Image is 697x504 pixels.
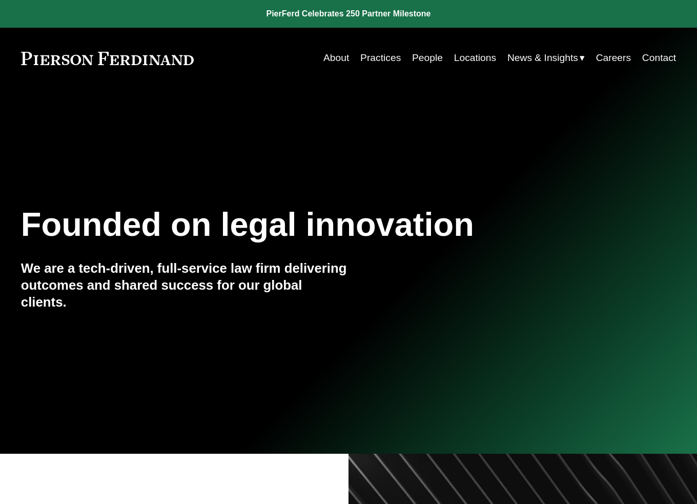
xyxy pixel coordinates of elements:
[21,206,567,244] h1: Founded on legal innovation
[21,260,348,310] h4: We are a tech-driven, full-service law firm delivering outcomes and shared success for our global...
[360,48,401,68] a: Practices
[507,48,585,68] a: folder dropdown
[642,48,676,68] a: Contact
[596,48,631,68] a: Careers
[454,48,496,68] a: Locations
[323,48,349,68] a: About
[507,49,578,67] span: News & Insights
[412,48,443,68] a: People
